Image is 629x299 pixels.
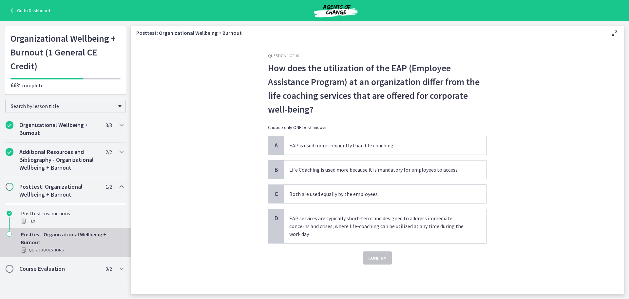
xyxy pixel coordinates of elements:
i: Completed [6,121,13,129]
p: Life Coaching is used more because it is mandatory for employees to access. [289,166,468,174]
span: 3 / 3 [105,121,112,129]
p: Both are used equally by the employees. [289,190,468,198]
h3: Posttest: Organizational Wellbeing + Burnout [136,29,600,37]
p: complete [10,81,121,89]
div: Text [21,217,123,225]
div: Quiz [21,246,123,254]
div: Posttest Instructions [21,209,123,225]
h2: Posttest: Organizational Wellbeing + Burnout [19,183,99,199]
p: Choose only ONE best answer. [268,124,487,131]
h1: Organizational Wellbeing + Burnout (1 General CE Credit) [10,32,121,73]
a: Go to Dashboard [8,7,50,14]
h2: Course Evaluation [19,265,99,273]
h2: Additional Resources and Bibliography - Organizational Wellbeing + Burnout [19,148,99,172]
p: EAP services are typically short-term and designed to address immediate concerns and crises, wher... [289,214,468,238]
span: 0 / 2 [105,265,112,273]
span: 2 / 2 [105,148,112,156]
span: Search by lesson title [11,103,115,109]
span: 66% [10,81,22,89]
span: Confirm [368,254,387,262]
h2: Organizational Wellbeing + Burnout [19,121,99,137]
button: Confirm [363,251,392,265]
span: B [272,166,280,174]
i: Completed [7,211,12,216]
span: · 10 Questions [38,246,64,254]
img: Agents of Change Social Work Test Prep [296,3,375,18]
p: EAP is used more frequently than life coaching. [289,141,468,149]
i: Completed [6,148,13,156]
span: D [272,214,280,222]
h3: Question 1 of 10 [268,53,487,58]
div: Search by lesson title [5,100,126,113]
span: A [272,141,280,149]
span: C [272,190,280,198]
div: Posttest: Organizational Wellbeing + Burnout [21,230,123,254]
span: 1 / 2 [105,183,112,191]
p: How does the utilization of the EAP (Employee Assistance Program) at an organization differ from ... [268,61,487,116]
